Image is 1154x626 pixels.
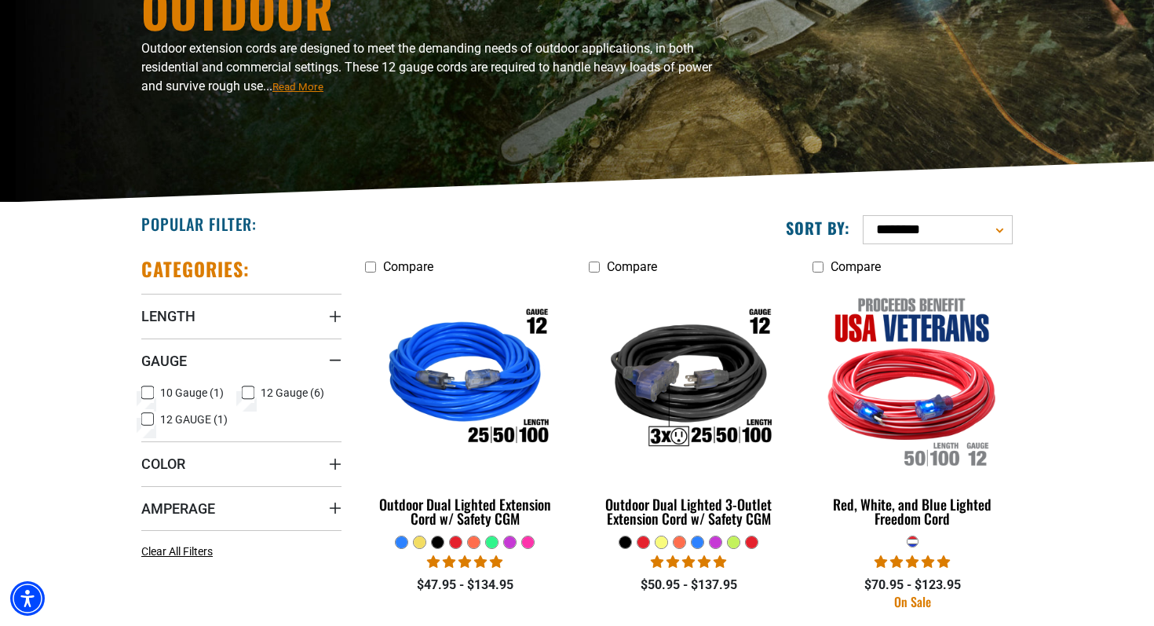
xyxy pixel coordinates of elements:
[141,352,187,370] span: Gauge
[141,545,213,558] span: Clear All Filters
[10,581,45,616] div: Accessibility Menu
[589,282,789,535] a: Outdoor Dual Lighted 3-Outlet Extension Cord w/ Safety CGM Outdoor Dual Lighted 3-Outlet Extensio...
[367,290,564,470] img: Outdoor Dual Lighted Extension Cord w/ Safety CGM
[141,339,341,383] summary: Gauge
[589,576,789,595] div: $50.95 - $137.95
[813,282,1013,535] a: Red, White, and Blue Lighted Freedom Cord Red, White, and Blue Lighted Freedom Cord
[272,81,323,93] span: Read More
[141,214,257,234] h2: Popular Filter:
[141,307,195,325] span: Length
[141,486,341,530] summary: Amperage
[786,218,850,238] label: Sort by:
[141,257,250,281] h2: Categories:
[141,294,341,338] summary: Length
[160,414,228,425] span: 12 GAUGE (1)
[261,387,324,398] span: 12 Gauge (6)
[141,41,712,93] span: Outdoor extension cords are designed to meet the demanding needs of outdoor applications, in both...
[813,497,1013,525] div: Red, White, and Blue Lighted Freedom Cord
[365,497,565,525] div: Outdoor Dual Lighted Extension Cord w/ Safety CGM
[875,555,950,569] span: 5.00 stars
[365,576,565,595] div: $47.95 - $134.95
[813,595,1013,608] div: On Sale
[589,497,789,525] div: Outdoor Dual Lighted 3-Outlet Extension Cord w/ Safety CGM
[651,555,726,569] span: 4.80 stars
[365,282,565,535] a: Outdoor Dual Lighted Extension Cord w/ Safety CGM Outdoor Dual Lighted Extension Cord w/ Safety CGM
[383,259,433,274] span: Compare
[590,290,787,470] img: Outdoor Dual Lighted 3-Outlet Extension Cord w/ Safety CGM
[813,290,1011,470] img: Red, White, and Blue Lighted Freedom Cord
[831,259,881,274] span: Compare
[141,544,219,560] a: Clear All Filters
[141,455,185,473] span: Color
[427,555,502,569] span: 4.81 stars
[141,500,215,518] span: Amperage
[813,576,1013,595] div: $70.95 - $123.95
[607,259,657,274] span: Compare
[141,441,341,485] summary: Color
[160,387,224,398] span: 10 Gauge (1)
